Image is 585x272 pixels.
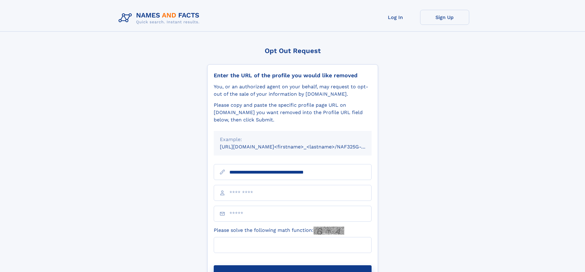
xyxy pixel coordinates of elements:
a: Log In [371,10,420,25]
div: Enter the URL of the profile you would like removed [214,72,372,79]
div: Opt Out Request [207,47,378,55]
img: Logo Names and Facts [116,10,205,26]
a: Sign Up [420,10,469,25]
div: Please copy and paste the specific profile page URL on [DOMAIN_NAME] you want removed into the Pr... [214,102,372,124]
div: Example: [220,136,365,143]
div: You, or an authorized agent on your behalf, may request to opt-out of the sale of your informatio... [214,83,372,98]
label: Please solve the following math function: [214,227,344,235]
small: [URL][DOMAIN_NAME]<firstname>_<lastname>/NAF325G-xxxxxxxx [220,144,383,150]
